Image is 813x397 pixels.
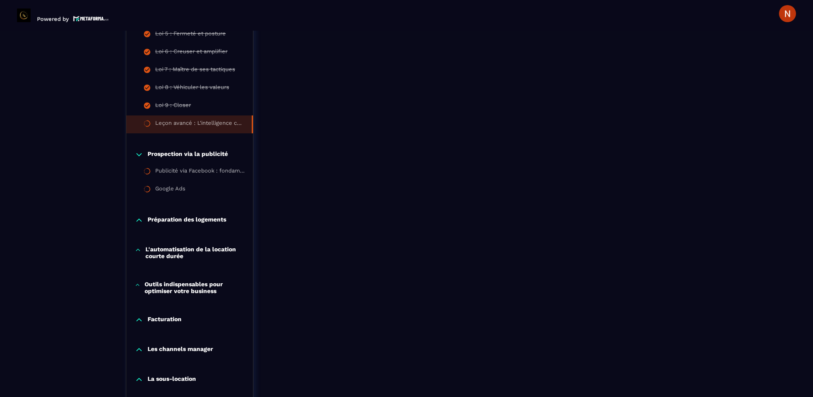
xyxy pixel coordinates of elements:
[155,84,229,93] div: Loi 8 : Véhiculer les valeurs
[148,375,196,384] p: La sous-location
[155,66,235,75] div: Loi 7 : Maître de ses tactiques
[155,102,191,111] div: Loi 9 : Closer
[148,216,226,224] p: Préparation des logements
[155,120,243,129] div: Leçon avancé : L'intelligence cognitive
[155,30,226,40] div: Loi 5 : Fermeté et posture
[148,345,213,354] p: Les channels manager
[155,185,185,195] div: Google Ads
[145,281,244,294] p: Outils indispensables pour optimiser votre business
[148,316,182,324] p: Facturation
[148,150,228,159] p: Prospection via la publicité
[155,167,244,177] div: Publicité via Facebook : fondamentaux
[37,16,69,22] p: Powered by
[73,15,109,22] img: logo
[145,246,244,259] p: L'automatisation de la location courte durée
[17,9,31,22] img: logo-branding
[155,48,227,58] div: Loi 6 : Creuser et amplifier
